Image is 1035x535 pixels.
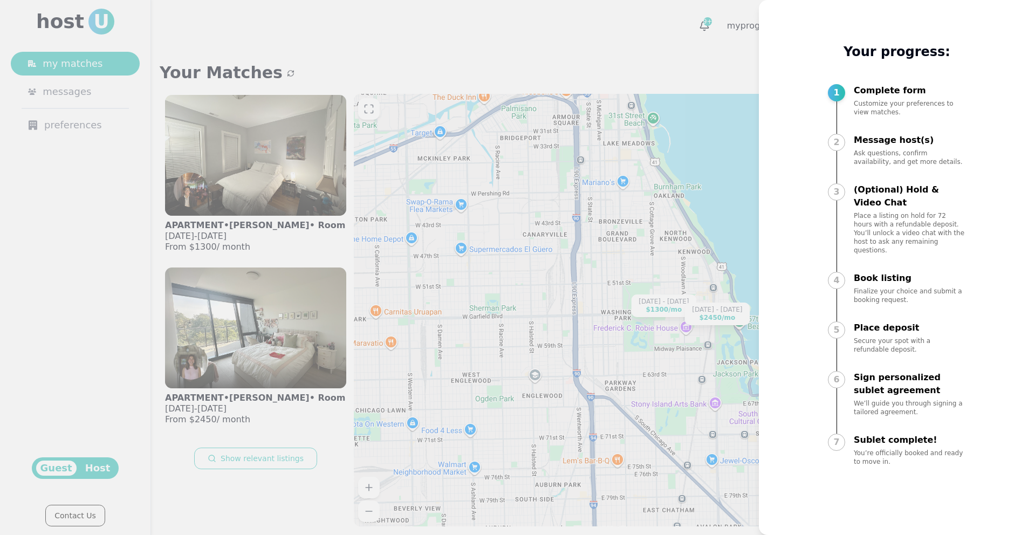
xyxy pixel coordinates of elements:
p: Finalize your choice and submit a booking request. [854,287,966,304]
p: Sublet complete! [854,434,966,447]
p: Your progress: [828,43,966,60]
p: Customize your preferences to view matches. [854,99,966,116]
div: 1 [828,84,845,101]
div: 4 [828,272,845,289]
p: Place deposit [854,321,966,334]
p: Message host(s) [854,134,966,147]
div: 3 [828,183,845,201]
p: (Optional) Hold & Video Chat [854,183,966,209]
p: Secure your spot with a refundable deposit. [854,337,966,354]
p: Ask questions, confirm availability, and get more details. [854,149,966,166]
p: Complete form [854,84,966,97]
div: 2 [828,134,845,151]
div: 6 [828,371,845,388]
p: Sign personalized sublet agreement [854,371,966,397]
div: 5 [828,321,845,339]
p: Place a listing on hold for 72 hours with a refundable deposit. You’ll unlock a video chat with t... [854,211,966,255]
p: You’re officially booked and ready to move in. [854,449,966,466]
p: We’ll guide you through signing a tailored agreement. [854,399,966,416]
p: Book listing [854,272,966,285]
div: 7 [828,434,845,451]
